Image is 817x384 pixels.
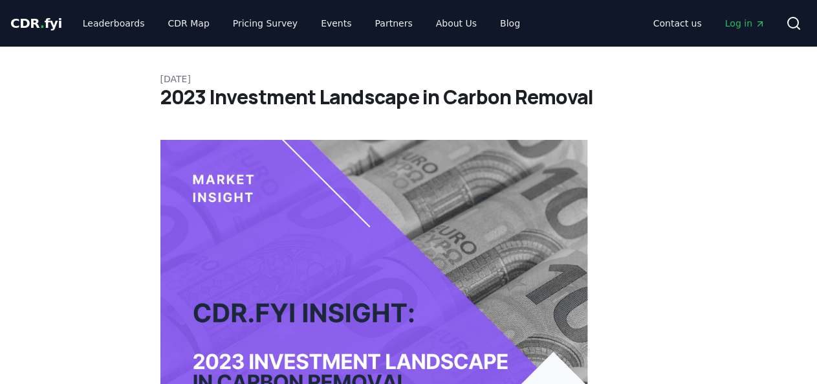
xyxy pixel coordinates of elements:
a: Log in [715,12,776,35]
a: Leaderboards [72,12,155,35]
span: CDR fyi [10,16,62,31]
a: CDR.fyi [10,14,62,32]
a: Partners [365,12,423,35]
a: Pricing Survey [223,12,308,35]
nav: Main [72,12,530,35]
span: Log in [725,17,765,30]
nav: Main [643,12,776,35]
a: CDR Map [158,12,220,35]
a: About Us [426,12,487,35]
span: . [40,16,45,31]
a: Contact us [643,12,712,35]
a: Events [310,12,362,35]
a: Blog [490,12,530,35]
p: [DATE] [160,73,657,85]
h1: 2023 Investment Landscape in Carbon Removal [160,85,657,109]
